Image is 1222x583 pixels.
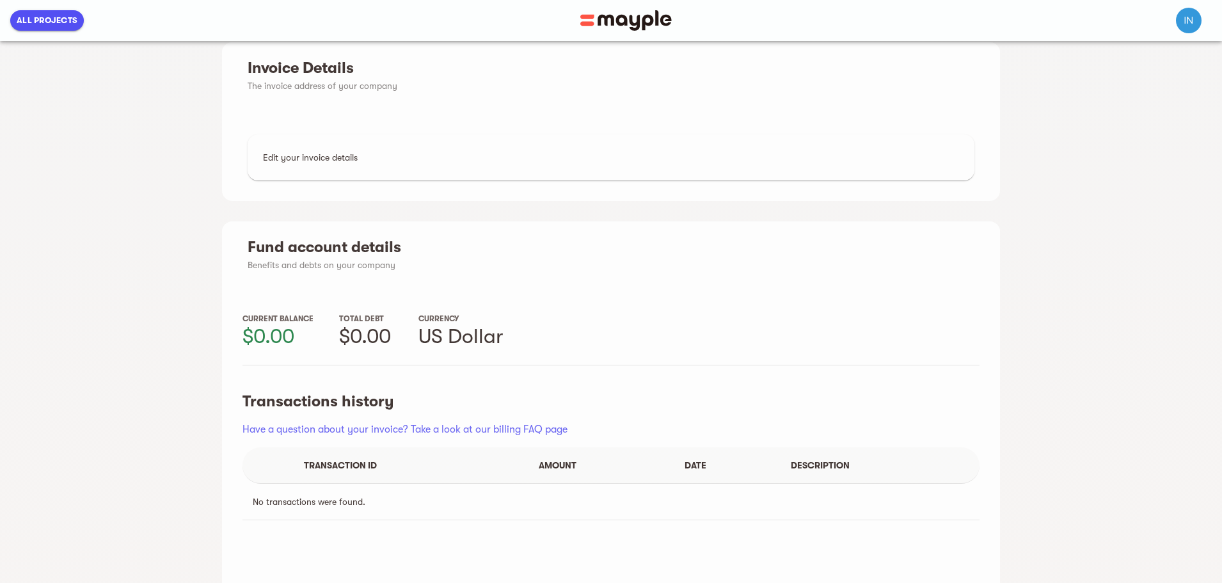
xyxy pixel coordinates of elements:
a: Have a question about your invoice? Take a look at our billing FAQ page [242,424,567,445]
img: 0lUPjo6ZSyxuFwhK5ofm [1176,8,1202,33]
h5: Fund account details [248,237,985,257]
span: The invoice address of your company [248,78,985,93]
span: All Projects [17,13,77,28]
div: Edit your invoice details [248,134,974,180]
button: All Projects [10,10,84,31]
span: Total Debt [339,314,393,324]
span: Benefits and debts on your company [248,257,985,273]
h4: $0.00 [339,324,393,349]
td: No transactions were found. [242,484,980,520]
span: Currency [418,314,504,324]
h4: $0.00 [242,324,313,349]
th: Amount [528,447,674,484]
span: Current Balance [242,314,313,324]
th: Description [781,447,980,484]
h5: Transactions history [242,391,980,411]
th: Transaction Id [294,447,528,484]
h4: US Dollar [418,324,504,349]
th: Date [674,447,781,484]
img: Main logo [580,10,672,31]
h5: Invoice Details [248,58,985,78]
